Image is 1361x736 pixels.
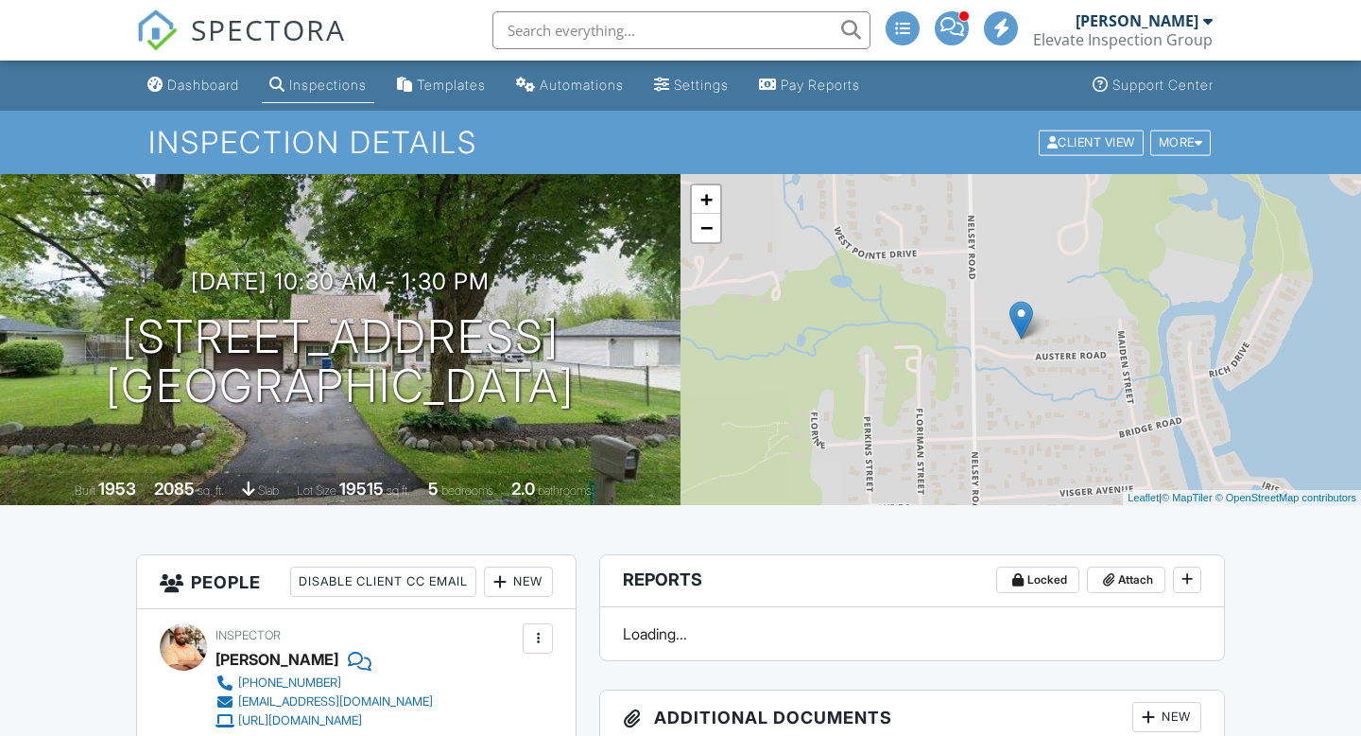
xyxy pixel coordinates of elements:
[441,483,493,498] span: bedrooms
[75,483,95,498] span: Built
[215,628,281,642] span: Inspector
[692,214,720,242] a: Zoom out
[262,68,374,103] a: Inspections
[136,26,346,65] a: SPECTORA
[781,77,860,93] div: Pay Reports
[508,68,631,103] a: Automations (Advanced)
[1037,134,1148,149] a: Client View
[1085,68,1221,103] a: Support Center
[1215,492,1356,503] a: © OpenStreetMap contributors
[1112,77,1214,93] div: Support Center
[1132,702,1201,732] div: New
[538,483,592,498] span: bathrooms
[1162,492,1213,503] a: © MapTiler
[215,674,433,692] a: [PHONE_NUMBER]
[191,9,346,49] span: SPECTORA
[428,479,439,499] div: 5
[215,711,433,730] a: [URL][DOMAIN_NAME]
[289,77,367,93] div: Inspections
[1039,130,1144,155] div: Client View
[674,77,729,93] div: Settings
[297,483,336,498] span: Lot Size
[417,77,486,93] div: Templates
[1123,490,1361,506] div: |
[751,68,868,103] a: Pay Reports
[148,126,1213,159] h1: Inspection Details
[238,694,433,710] div: [EMAIL_ADDRESS][DOMAIN_NAME]
[339,479,384,499] div: 19515
[167,77,239,93] div: Dashboard
[215,645,338,674] div: [PERSON_NAME]
[1128,492,1159,503] a: Leaflet
[646,68,736,103] a: Settings
[198,483,224,498] span: sq. ft.
[1076,11,1198,30] div: [PERSON_NAME]
[484,567,553,597] div: New
[238,675,341,691] div: [PHONE_NUMBER]
[238,713,362,728] div: [URL][DOMAIN_NAME]
[98,479,136,499] div: 1953
[492,11,870,49] input: Search everything...
[387,483,410,498] span: sq.ft.
[137,555,576,609] h3: People
[106,312,575,412] h1: [STREET_ADDRESS] [GEOGRAPHIC_DATA]
[154,479,195,499] div: 2085
[258,483,279,498] span: slab
[136,9,178,51] img: The Best Home Inspection Software - Spectora
[692,185,720,214] a: Zoom in
[1150,130,1212,155] div: More
[511,479,535,499] div: 2.0
[389,68,493,103] a: Templates
[1033,30,1213,49] div: Elevate Inspection Group
[540,77,624,93] div: Automations
[191,269,490,294] h3: [DATE] 10:30 am - 1:30 pm
[290,567,476,597] div: Disable Client CC Email
[215,692,433,711] a: [EMAIL_ADDRESS][DOMAIN_NAME]
[140,68,247,103] a: Dashboard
